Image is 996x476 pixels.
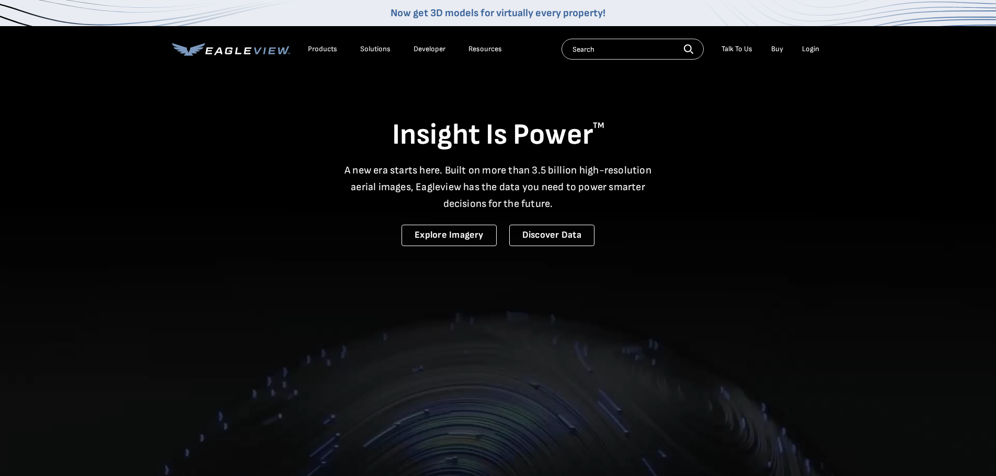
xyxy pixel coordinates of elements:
div: Login [802,44,819,54]
a: Developer [414,44,445,54]
input: Search [562,39,704,60]
a: Discover Data [509,225,594,246]
h1: Insight Is Power [172,117,825,154]
a: Explore Imagery [402,225,497,246]
a: Buy [771,44,783,54]
p: A new era starts here. Built on more than 3.5 billion high-resolution aerial images, Eagleview ha... [338,162,658,212]
div: Resources [468,44,502,54]
div: Talk To Us [722,44,752,54]
div: Solutions [360,44,391,54]
sup: TM [593,121,604,131]
a: Now get 3D models for virtually every property! [391,7,605,19]
div: Products [308,44,337,54]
